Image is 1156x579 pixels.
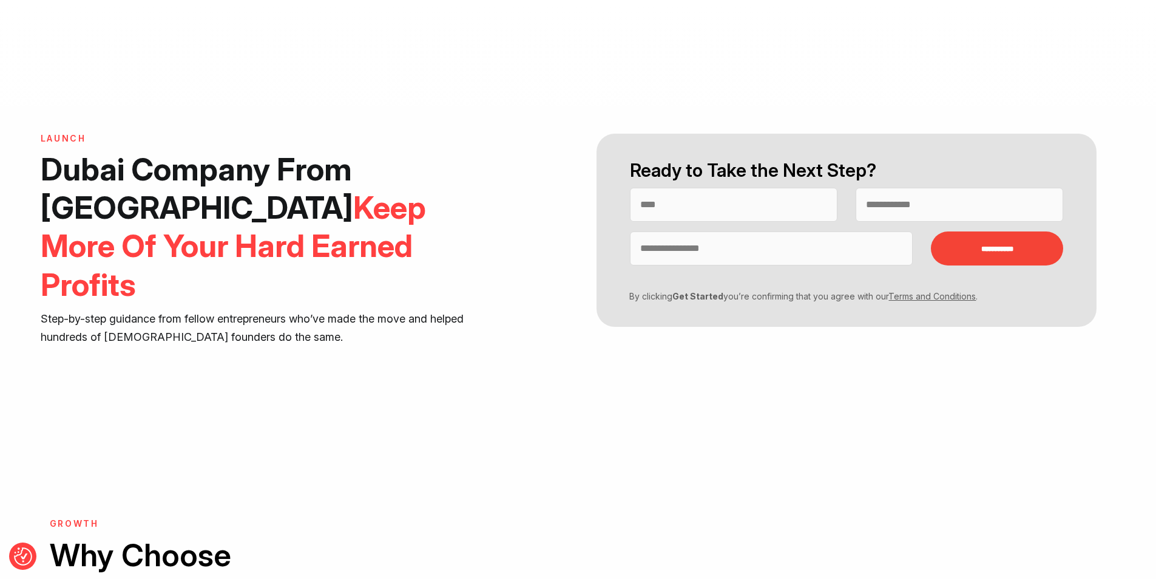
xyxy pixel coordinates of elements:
img: svg+xml;nitro-empty-id=MTU3OjExNQ==-1;base64,PHN2ZyB2aWV3Qm94PSIwIDAgNzU4IDI1MSIgd2lkdGg9Ijc1OCIg... [532,11,623,41]
h2: Ready to Take the Next Step? [630,158,1063,183]
a: Terms and Conditions [888,291,976,301]
h6: LAUNCH [41,134,503,144]
img: Revisit consent button [14,547,32,566]
p: Step-by-step guidance from fellow entrepreneurs who’ve made the move and helped hundreds of [DEMO... [41,310,503,346]
h6: GROWTH [50,519,569,529]
h1: Dubai Company From [GEOGRAPHIC_DATA] [41,150,503,304]
span: Keep More Of Your Hard Earned Profits [41,189,426,303]
form: Contact form [578,134,1115,327]
button: Consent Preferences [14,547,32,566]
strong: Get Started [672,291,723,301]
p: By clicking you’re confirming that you agree with our . [621,290,1054,303]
